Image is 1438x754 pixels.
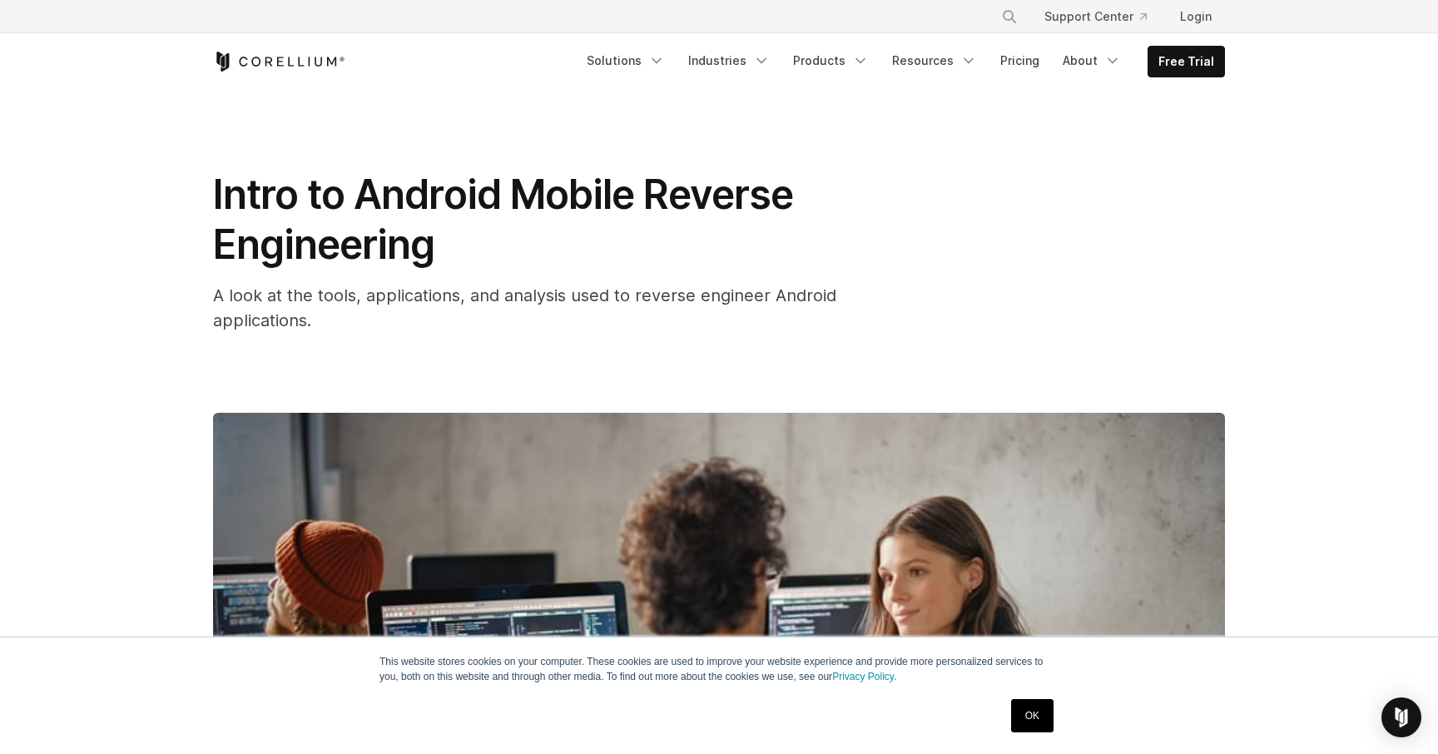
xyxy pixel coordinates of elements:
div: Navigation Menu [981,2,1225,32]
span: A look at the tools, applications, and analysis used to reverse engineer Android applications. [213,285,836,330]
a: About [1053,46,1131,76]
a: Resources [882,46,987,76]
span: Intro to Android Mobile Reverse Engineering [213,170,793,269]
div: Navigation Menu [577,46,1225,77]
a: Privacy Policy. [832,671,896,682]
a: OK [1011,699,1054,732]
a: Products [783,46,879,76]
a: Industries [678,46,780,76]
a: Support Center [1031,2,1160,32]
p: This website stores cookies on your computer. These cookies are used to improve your website expe... [379,654,1059,684]
a: Login [1167,2,1225,32]
a: Solutions [577,46,675,76]
div: Open Intercom Messenger [1381,697,1421,737]
button: Search [994,2,1024,32]
a: Pricing [990,46,1049,76]
a: Free Trial [1148,47,1224,77]
a: Corellium Home [213,52,345,72]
